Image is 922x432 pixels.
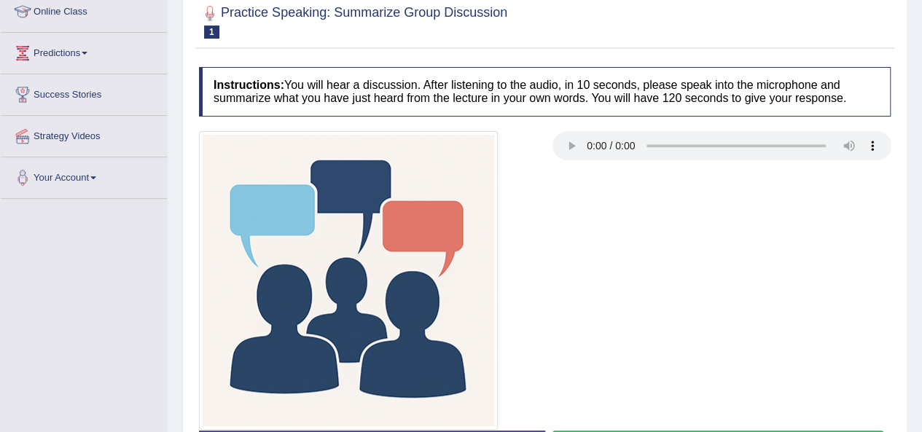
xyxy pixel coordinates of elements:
[1,74,167,111] a: Success Stories
[204,25,219,39] span: 1
[214,79,284,91] b: Instructions:
[1,33,167,69] a: Predictions
[1,157,167,194] a: Your Account
[199,67,891,116] h4: You will hear a discussion. After listening to the audio, in 10 seconds, please speak into the mi...
[199,2,507,39] h2: Practice Speaking: Summarize Group Discussion
[1,116,167,152] a: Strategy Videos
